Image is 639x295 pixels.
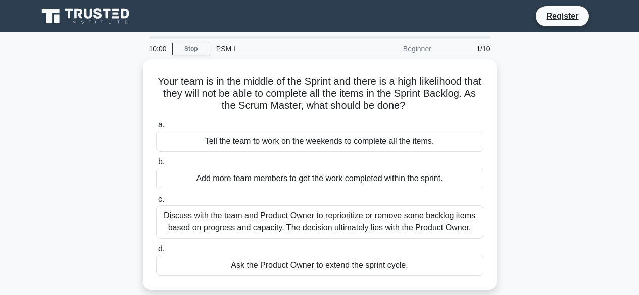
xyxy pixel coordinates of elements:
div: 1/10 [437,39,497,59]
a: Stop [172,43,210,55]
span: a. [158,120,165,129]
div: Beginner [349,39,437,59]
a: Register [540,10,584,22]
div: Ask the Product Owner to extend the sprint cycle. [156,255,483,276]
span: d. [158,244,165,253]
div: PSM I [210,39,349,59]
div: 10:00 [143,39,172,59]
div: Tell the team to work on the weekends to complete all the items. [156,131,483,152]
h5: Your team is in the middle of the Sprint and there is a high likelihood that they will not be abl... [155,75,484,112]
span: b. [158,157,165,166]
div: Discuss with the team and Product Owner to reprioritize or remove some backlog items based on pro... [156,205,483,239]
span: c. [158,195,164,203]
div: Add more team members to get the work completed within the sprint. [156,168,483,189]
